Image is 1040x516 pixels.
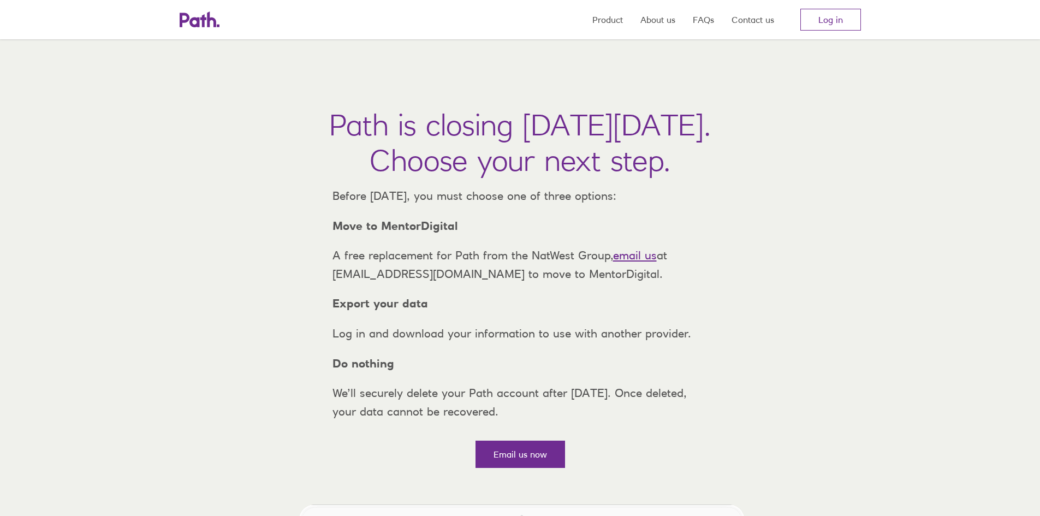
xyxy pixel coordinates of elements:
[324,324,717,343] p: Log in and download your information to use with another provider.
[324,246,717,283] p: A free replacement for Path from the NatWest Group, at [EMAIL_ADDRESS][DOMAIN_NAME] to move to Me...
[324,187,717,205] p: Before [DATE], you must choose one of three options:
[613,248,657,262] a: email us
[332,357,394,370] strong: Do nothing
[329,107,711,178] h1: Path is closing [DATE][DATE]. Choose your next step.
[332,219,458,233] strong: Move to MentorDigital
[476,441,565,468] a: Email us now
[324,384,717,420] p: We’ll securely delete your Path account after [DATE]. Once deleted, your data cannot be recovered.
[800,9,861,31] a: Log in
[332,296,428,310] strong: Export your data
